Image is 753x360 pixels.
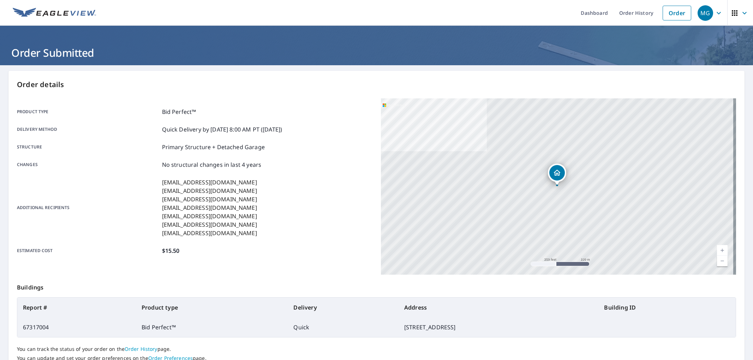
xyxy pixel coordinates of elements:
[17,317,136,337] td: 67317004
[698,5,713,21] div: MG
[162,160,262,169] p: No structural changes in last 4 years
[17,143,159,151] p: Structure
[717,256,728,266] a: Current Level 17, Zoom Out
[17,275,736,297] p: Buildings
[288,298,399,317] th: Delivery
[288,317,399,337] td: Quick
[17,79,736,90] p: Order details
[162,212,257,220] p: [EMAIL_ADDRESS][DOMAIN_NAME]
[8,45,745,60] h1: Order Submitted
[17,346,736,352] p: You can track the status of your order on the page.
[162,125,282,134] p: Quick Delivery by [DATE] 8:00 AM PT ([DATE])
[136,317,288,337] td: Bid Perfect™
[136,298,288,317] th: Product type
[717,245,728,256] a: Current Level 17, Zoom In
[17,108,159,116] p: Product type
[17,246,159,255] p: Estimated cost
[162,203,257,212] p: [EMAIL_ADDRESS][DOMAIN_NAME]
[13,8,96,18] img: EV Logo
[162,143,265,151] p: Primary Structure + Detached Garage
[162,195,257,203] p: [EMAIL_ADDRESS][DOMAIN_NAME]
[17,160,159,169] p: Changes
[162,220,257,229] p: [EMAIL_ADDRESS][DOMAIN_NAME]
[17,125,159,134] p: Delivery method
[399,298,599,317] th: Address
[162,246,180,255] p: $15.50
[125,346,157,352] a: Order History
[162,178,257,187] p: [EMAIL_ADDRESS][DOMAIN_NAME]
[17,298,136,317] th: Report #
[162,229,257,237] p: [EMAIL_ADDRESS][DOMAIN_NAME]
[548,164,566,185] div: Dropped pin, building 1, Residential property, 4923 SW 168th Ave Miramar, FL 33027
[663,6,691,20] a: Order
[598,298,736,317] th: Building ID
[162,108,196,116] p: Bid Perfect™
[399,317,599,337] td: [STREET_ADDRESS]
[17,178,159,237] p: Additional recipients
[162,187,257,195] p: [EMAIL_ADDRESS][DOMAIN_NAME]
